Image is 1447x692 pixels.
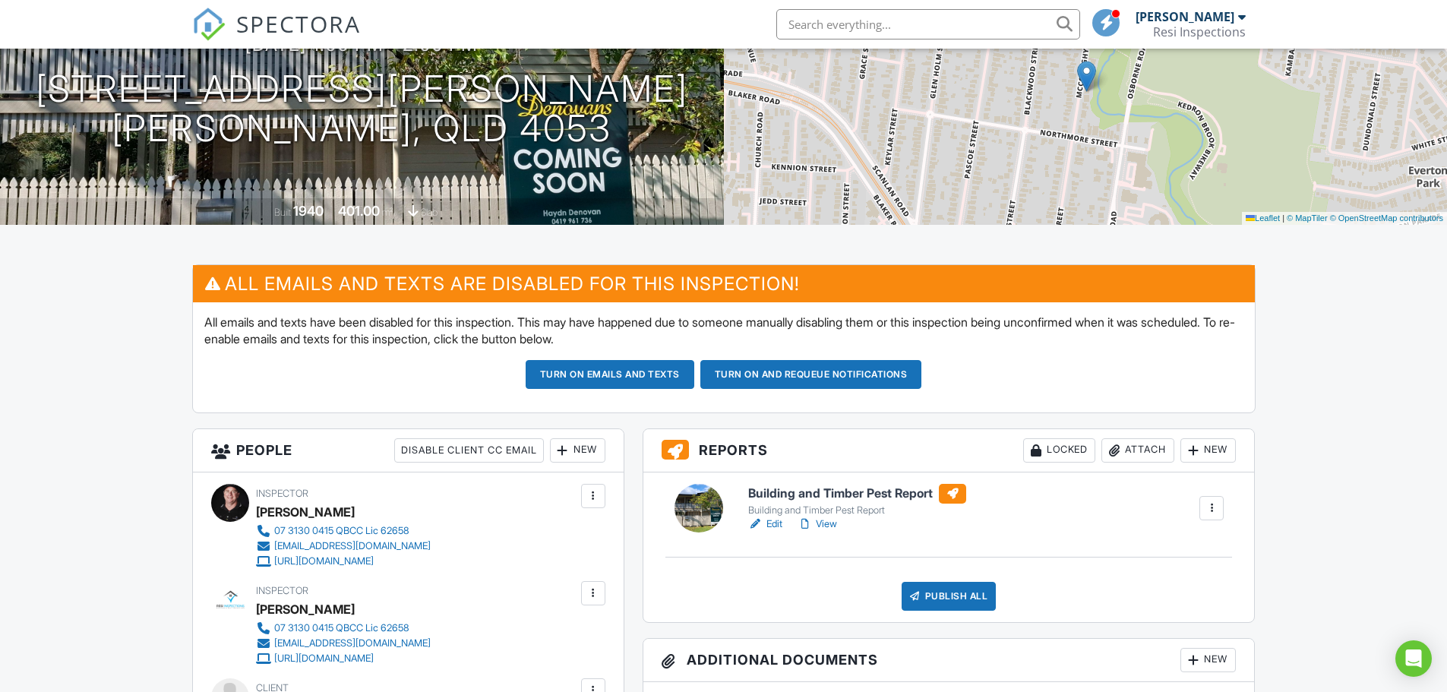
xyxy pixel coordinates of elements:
[36,69,688,150] h1: [STREET_ADDRESS][PERSON_NAME] [PERSON_NAME], QLD 4053
[382,207,393,218] span: m²
[1077,61,1096,92] img: Marker
[643,429,1255,472] h3: Reports
[798,517,837,532] a: View
[274,555,374,567] div: [URL][DOMAIN_NAME]
[192,8,226,41] img: The Best Home Inspection Software - Spectora
[1153,24,1246,39] div: Resi Inspections
[902,582,997,611] div: Publish All
[293,203,324,219] div: 1940
[274,540,431,552] div: [EMAIL_ADDRESS][DOMAIN_NAME]
[550,438,605,463] div: New
[204,314,1243,348] p: All emails and texts have been disabled for this inspection. This may have happened due to someon...
[256,523,431,539] a: 07 3130 0415 QBCC Lic 62658
[776,9,1080,39] input: Search everything...
[256,651,431,666] a: [URL][DOMAIN_NAME]
[193,429,624,472] h3: People
[1023,438,1095,463] div: Locked
[256,585,308,596] span: Inspector
[1136,9,1234,24] div: [PERSON_NAME]
[748,484,966,517] a: Building and Timber Pest Report Building and Timber Pest Report
[394,438,544,463] div: Disable Client CC Email
[700,360,922,389] button: Turn on and Requeue Notifications
[256,501,355,523] div: [PERSON_NAME]
[1246,213,1280,223] a: Leaflet
[1287,213,1328,223] a: © MapTiler
[748,517,782,532] a: Edit
[256,488,308,499] span: Inspector
[421,207,438,218] span: slab
[245,34,478,55] h3: [DATE] 1:00 pm - 2:00 pm
[236,8,361,39] span: SPECTORA
[193,265,1255,302] h3: All emails and texts are disabled for this inspection!
[1180,438,1236,463] div: New
[1330,213,1443,223] a: © OpenStreetMap contributors
[192,21,361,52] a: SPECTORA
[256,636,431,651] a: [EMAIL_ADDRESS][DOMAIN_NAME]
[274,525,409,537] div: 07 3130 0415 QBCC Lic 62658
[256,621,431,636] a: 07 3130 0415 QBCC Lic 62658
[256,598,355,621] div: [PERSON_NAME]
[1180,648,1236,672] div: New
[274,207,291,218] span: Built
[643,639,1255,682] h3: Additional Documents
[1101,438,1174,463] div: Attach
[256,539,431,554] a: [EMAIL_ADDRESS][DOMAIN_NAME]
[1395,640,1432,677] div: Open Intercom Messenger
[526,360,694,389] button: Turn on emails and texts
[274,653,374,665] div: [URL][DOMAIN_NAME]
[748,484,966,504] h6: Building and Timber Pest Report
[338,203,380,219] div: 401.00
[256,554,431,569] a: [URL][DOMAIN_NAME]
[1282,213,1284,223] span: |
[274,637,431,649] div: [EMAIL_ADDRESS][DOMAIN_NAME]
[274,622,409,634] div: 07 3130 0415 QBCC Lic 62658
[748,504,966,517] div: Building and Timber Pest Report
